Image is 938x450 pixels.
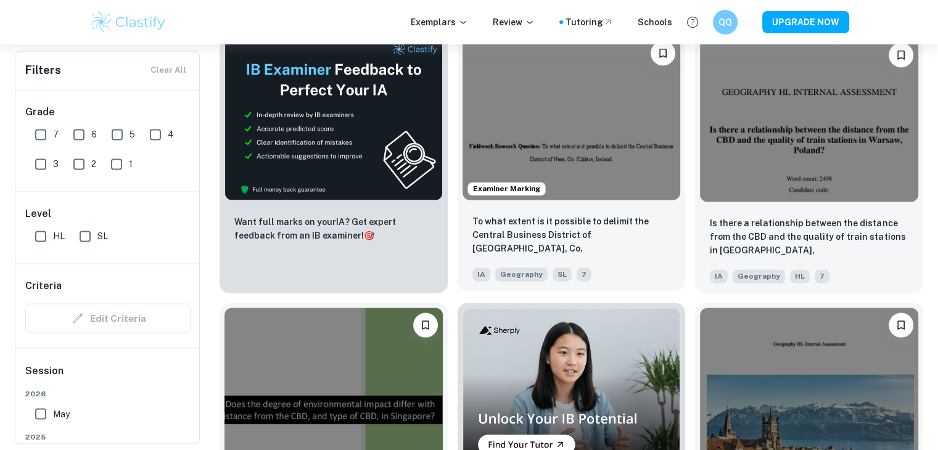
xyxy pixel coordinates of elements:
[168,128,174,141] span: 4
[463,36,681,199] img: Geography IA example thumbnail: To what extent is it possible to delimit
[790,269,810,283] span: HL
[89,10,168,35] img: Clastify logo
[130,128,135,141] span: 5
[25,431,191,442] span: 2025
[91,157,96,171] span: 2
[733,269,785,283] span: Geography
[710,269,728,283] span: IA
[682,12,703,33] button: Help and Feedback
[638,15,672,29] a: Schools
[472,215,671,256] p: To what extent is it possible to delimit the Central Business District of Naas, Co. Kildare, Irel...
[651,41,675,65] button: Bookmark
[224,38,443,200] img: Thumbnail
[695,33,923,292] a: BookmarkIs there a relationship between the distance from the CBD and the quality of train statio...
[25,62,61,79] h6: Filters
[577,268,591,281] span: 7
[25,207,191,221] h6: Level
[495,268,548,281] span: Geography
[364,231,374,240] span: 🎯
[710,216,908,258] p: Is there a relationship between the distance from the CBD and the quality of train stations in Wa...
[53,229,65,243] span: HL
[458,33,686,292] a: Examiner MarkingBookmarkTo what extent is it possible to delimit the Central Business District of...
[53,157,59,171] span: 3
[713,10,738,35] button: QQ
[129,157,133,171] span: 1
[97,229,108,243] span: SL
[493,15,535,29] p: Review
[889,43,913,67] button: Bookmark
[762,11,849,33] button: UPGRADE NOW
[889,313,913,337] button: Bookmark
[718,15,732,29] h6: QQ
[25,105,191,120] h6: Grade
[220,33,448,292] a: ThumbnailWant full marks on yourIA? Get expert feedback from an IB examiner!
[25,279,62,293] h6: Criteria
[472,268,490,281] span: IA
[25,363,191,388] h6: Session
[411,15,468,29] p: Exemplars
[566,15,613,29] a: Tutoring
[53,407,70,420] span: May
[468,183,545,194] span: Examiner Marking
[553,268,572,281] span: SL
[815,269,829,283] span: 7
[25,388,191,399] span: 2026
[413,313,438,337] button: Bookmark
[25,303,191,333] div: Criteria filters are unavailable when searching by topic
[700,38,918,201] img: Geography IA example thumbnail: Is there a relationship between the dist
[91,128,97,141] span: 6
[234,215,433,242] p: Want full marks on your IA ? Get expert feedback from an IB examiner!
[53,128,59,141] span: 7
